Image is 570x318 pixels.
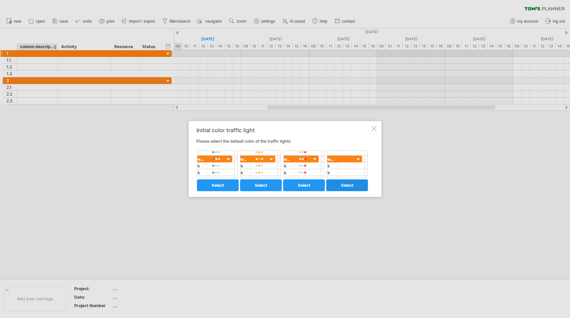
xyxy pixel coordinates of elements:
a: select [326,179,368,191]
a: select [240,179,282,191]
span: select [255,183,267,188]
span: select [298,183,310,188]
div: Initial color traffic light [196,127,370,133]
span: select [341,183,354,188]
div: Please select the default color of the traffic lights: [196,127,370,191]
a: select [197,179,239,191]
a: select [283,179,325,191]
span: select [212,183,224,188]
